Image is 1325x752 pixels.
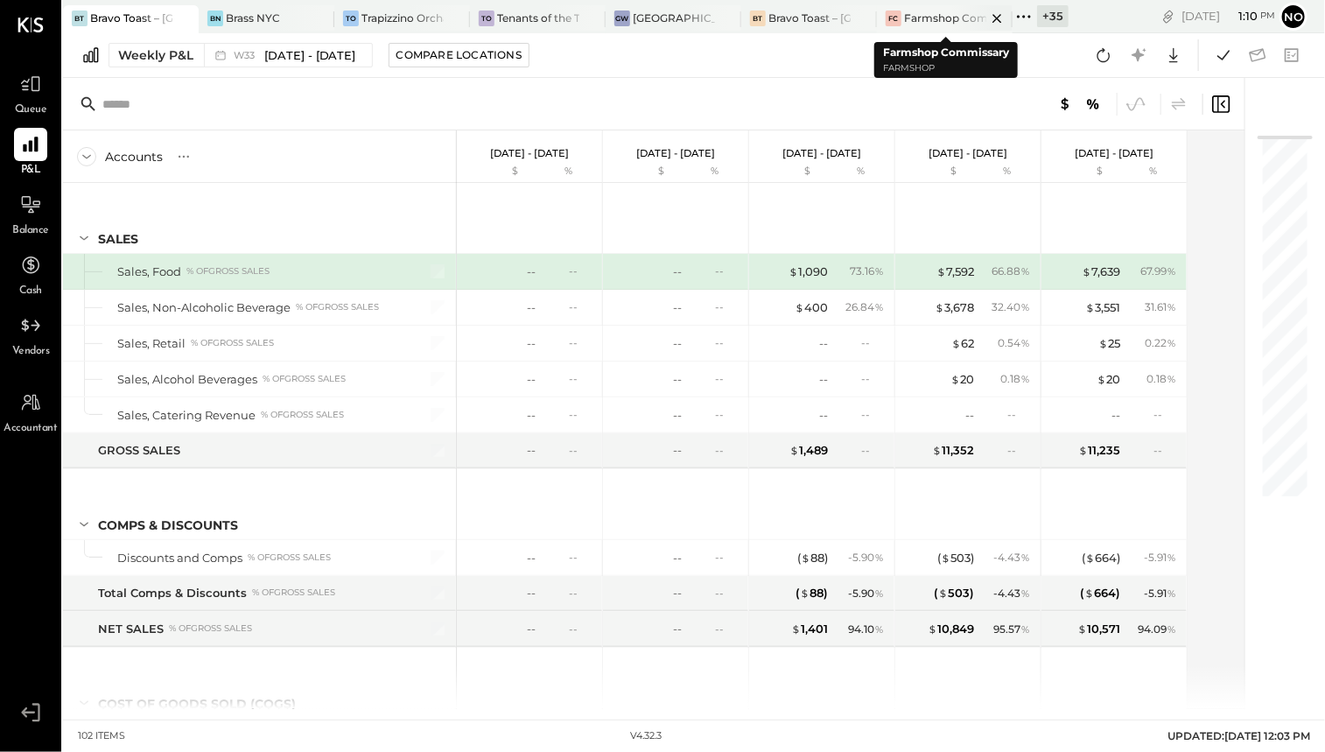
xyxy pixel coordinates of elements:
[795,300,804,314] span: $
[1077,622,1087,636] span: $
[569,335,592,350] div: --
[1020,371,1030,385] span: %
[934,585,974,601] div: ( 503 )
[797,550,828,566] div: ( 88 )
[673,442,682,459] div: --
[904,11,986,25] div: Farmshop Commissary
[1020,586,1030,600] span: %
[4,421,58,437] span: Accountant
[673,585,682,601] div: --
[936,264,946,278] span: $
[109,43,373,67] button: Weekly P&L W33[DATE] - [DATE]
[527,264,536,280] div: --
[819,407,828,424] div: --
[389,43,529,67] button: Compare Locations
[1,386,60,437] a: Accountant
[861,371,884,386] div: --
[1,188,60,239] a: Balance
[191,337,274,349] div: % of GROSS SALES
[796,585,828,601] div: ( 88 )
[1125,165,1181,179] div: %
[673,264,682,280] div: --
[207,11,223,26] div: BN
[673,335,682,352] div: --
[234,51,260,60] span: W33
[938,586,948,600] span: $
[782,147,861,159] p: [DATE] - [DATE]
[614,11,630,26] div: GW
[750,11,766,26] div: BT
[1080,585,1120,601] div: ( 664 )
[117,371,257,388] div: Sales, Alcohol Beverages
[527,550,536,566] div: --
[1167,371,1176,385] span: %
[1098,336,1108,350] span: $
[117,407,256,424] div: Sales, Catering Revenue
[78,729,125,743] div: 102 items
[263,373,346,385] div: % of GROSS SALES
[98,230,138,248] div: SALES
[72,11,88,26] div: BT
[361,11,444,25] div: Trapizzino Orchard
[935,299,974,316] div: 3,678
[90,11,172,25] div: Bravo Toast – [GEOGRAPHIC_DATA]
[261,409,344,421] div: % of GROSS SALES
[1144,586,1176,601] div: - 5.91
[789,264,828,280] div: 1,090
[789,264,798,278] span: $
[715,407,738,422] div: --
[98,517,238,534] div: Comps & Discounts
[1078,442,1120,459] div: 11,235
[941,551,950,565] span: $
[883,46,1009,59] b: Farmshop Commissary
[1181,8,1275,25] div: [DATE]
[932,442,974,459] div: 11,352
[1020,264,1030,278] span: %
[1167,729,1310,742] span: UPDATED: [DATE] 12:03 PM
[845,299,884,315] div: 26.84
[1167,586,1176,600] span: %
[1007,443,1030,458] div: --
[1145,335,1176,351] div: 0.22
[673,550,682,566] div: --
[928,622,937,636] span: $
[1,128,60,179] a: P&L
[527,335,536,352] div: --
[791,621,828,637] div: 1,401
[715,586,738,601] div: --
[117,264,181,280] div: Sales, Food
[1078,443,1088,457] span: $
[396,47,522,62] div: Compare Locations
[569,407,592,422] div: --
[1,309,60,360] a: Vendors
[978,165,1035,179] div: %
[1075,147,1153,159] p: [DATE] - [DATE]
[848,586,884,601] div: - 5.90
[569,622,592,636] div: --
[768,11,851,25] div: Bravo Toast – [GEOGRAPHIC_DATA]
[569,371,592,386] div: --
[1,67,60,118] a: Queue
[1077,621,1120,637] div: 10,571
[612,165,682,179] div: $
[98,585,247,601] div: Total Comps & Discounts
[1085,551,1095,565] span: $
[527,407,536,424] div: --
[965,407,974,424] div: --
[1,249,60,299] a: Cash
[874,299,884,313] span: %
[951,335,974,352] div: 62
[715,443,738,458] div: --
[992,264,1030,279] div: 66.88
[1020,299,1030,313] span: %
[105,148,163,165] div: Accounts
[819,371,828,388] div: --
[715,550,738,565] div: --
[673,621,682,637] div: --
[117,550,242,566] div: Discounts and Comps
[1084,586,1094,600] span: $
[169,622,252,635] div: % of GROSS SALES
[1167,264,1176,278] span: %
[935,300,944,314] span: $
[343,11,359,26] div: TO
